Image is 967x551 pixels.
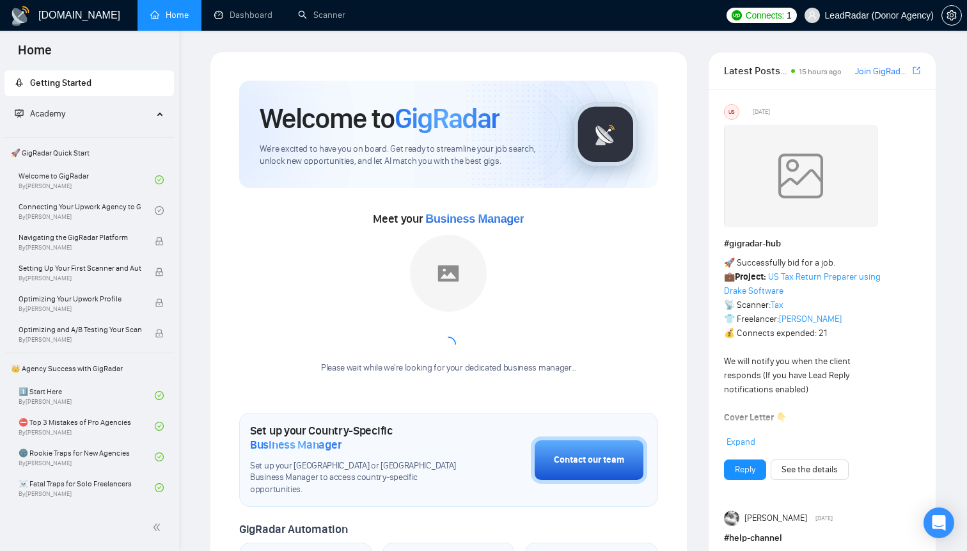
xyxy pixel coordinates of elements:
[260,143,553,168] span: We're excited to have you on board. Get ready to streamline your job search, unlock new opportuni...
[260,101,499,136] h1: Welcome to
[19,336,141,344] span: By [PERSON_NAME]
[30,108,65,119] span: Academy
[313,362,584,374] div: Please wait while we're looking for your dedicated business manager...
[554,453,624,467] div: Contact our team
[727,436,755,447] span: Expand
[155,298,164,307] span: lock
[19,474,155,502] a: ☠️ Fatal Traps for Solo FreelancersBy[PERSON_NAME]
[250,460,467,497] span: Set up your [GEOGRAPHIC_DATA] or [GEOGRAPHIC_DATA] Business Manager to access country-specific op...
[941,10,962,20] a: setting
[724,237,920,251] h1: # gigradar-hub
[19,305,141,313] span: By [PERSON_NAME]
[19,323,141,336] span: Optimizing and A/B Testing Your Scanner for Better Results
[8,41,62,68] span: Home
[913,65,920,77] a: export
[753,106,770,118] span: [DATE]
[744,511,807,525] span: [PERSON_NAME]
[771,459,849,480] button: See the details
[155,391,164,400] span: check-circle
[808,11,817,20] span: user
[19,262,141,275] span: Setting Up Your First Scanner and Auto-Bidder
[724,412,787,423] strong: Cover Letter 👇
[913,65,920,76] span: export
[155,268,164,276] span: lock
[6,140,173,166] span: 🚀 GigRadar Quick Start
[19,292,141,305] span: Optimizing Your Upwork Profile
[735,271,766,282] strong: Project:
[19,275,141,282] span: By [PERSON_NAME]
[155,452,164,461] span: check-circle
[732,10,742,20] img: upwork-logo.png
[373,212,524,226] span: Meet your
[531,436,647,484] button: Contact our team
[855,65,910,79] a: Join GigRadar Slack Community
[250,438,342,452] span: Business Manager
[15,108,65,119] span: Academy
[815,513,833,524] span: [DATE]
[779,314,842,324] a: [PERSON_NAME]
[19,381,155,410] a: 1️⃣ Start HereBy[PERSON_NAME]
[725,105,739,119] div: US
[724,125,877,227] img: weqQh+iSagEgQAAAABJRU5ErkJggg==
[724,511,739,526] img: Pavel
[19,231,141,244] span: Navigating the GigRadar Platform
[298,10,345,20] a: searchScanner
[155,175,164,184] span: check-circle
[799,67,842,76] span: 15 hours ago
[250,424,467,452] h1: Set up your Country-Specific
[425,212,524,225] span: Business Manager
[155,237,164,246] span: lock
[30,77,91,88] span: Getting Started
[746,8,784,22] span: Connects:
[15,109,24,118] span: fund-projection-screen
[941,5,962,26] button: setting
[19,244,141,252] span: By [PERSON_NAME]
[19,412,155,440] a: ⛔ Top 3 Mistakes of Pro AgenciesBy[PERSON_NAME]
[410,235,487,312] img: placeholder.png
[150,10,189,20] a: homeHome
[214,10,272,20] a: dashboardDashboard
[19,443,155,471] a: 🌚 Rookie Traps for New AgenciesBy[PERSON_NAME]
[155,206,164,215] span: check-circle
[787,8,792,22] span: 1
[155,422,164,431] span: check-circle
[574,102,638,166] img: gigradar-logo.png
[10,6,31,26] img: logo
[6,356,173,381] span: 👑 Agency Success with GigRadar
[724,63,787,79] span: Latest Posts from the GigRadar Community
[441,337,456,352] span: loading
[395,101,499,136] span: GigRadar
[782,463,838,477] a: See the details
[924,507,954,538] div: Open Intercom Messenger
[942,10,961,20] span: setting
[152,521,165,534] span: double-left
[724,271,881,296] a: US Tax Return Preparer using Drake Software
[155,329,164,338] span: lock
[155,483,164,492] span: check-circle
[19,196,155,225] a: Connecting Your Upwork Agency to GigRadarBy[PERSON_NAME]
[735,463,755,477] a: Reply
[771,299,783,310] a: Tax
[19,166,155,194] a: Welcome to GigRadarBy[PERSON_NAME]
[724,531,920,545] h1: # help-channel
[724,459,766,480] button: Reply
[15,78,24,87] span: rocket
[239,522,347,536] span: GigRadar Automation
[4,70,174,96] li: Getting Started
